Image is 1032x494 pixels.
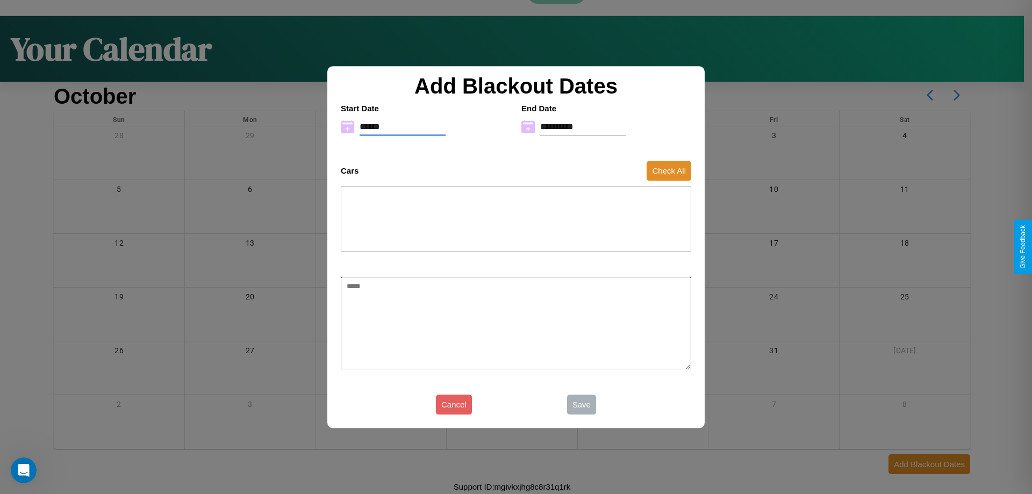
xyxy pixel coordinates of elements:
[1019,225,1027,269] div: Give Feedback
[335,74,697,98] h2: Add Blackout Dates
[341,166,359,175] h4: Cars
[521,104,691,113] h4: End Date
[567,395,596,414] button: Save
[11,457,37,483] iframe: Intercom live chat
[436,395,472,414] button: Cancel
[647,161,691,181] button: Check All
[341,104,511,113] h4: Start Date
